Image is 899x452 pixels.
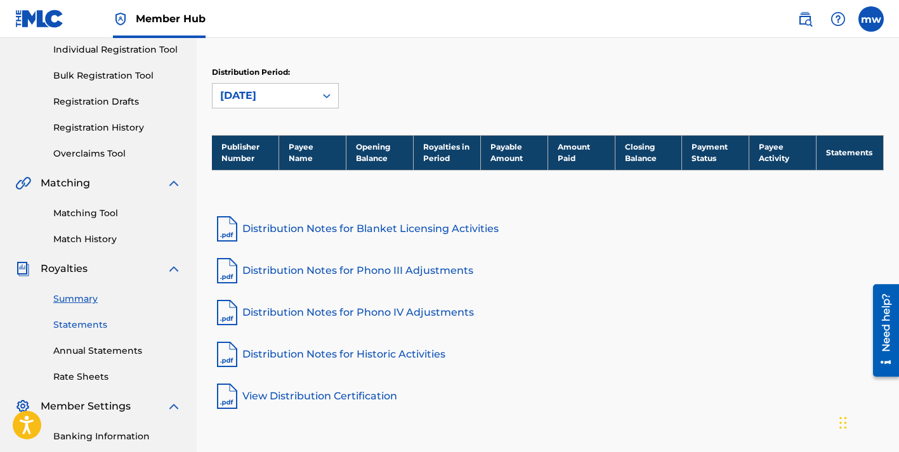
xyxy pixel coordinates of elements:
th: Payee Name [279,135,346,170]
a: Registration Drafts [53,95,181,108]
a: Distribution Notes for Blanket Licensing Activities [212,214,884,244]
th: Payment Status [682,135,749,170]
a: Overclaims Tool [53,147,181,160]
a: View Distribution Certification [212,381,884,411]
a: Match History [53,233,181,246]
img: expand [166,399,181,414]
a: Bulk Registration Tool [53,69,181,82]
a: Public Search [792,6,818,32]
th: Payable Amount [480,135,548,170]
img: pdf [212,214,242,244]
span: Member Settings [41,399,131,414]
img: Matching [15,176,31,191]
th: Statements [817,135,884,170]
th: Royalties in Period [414,135,481,170]
img: Top Rightsholder [113,11,128,27]
th: Closing Balance [615,135,682,170]
th: Amount Paid [548,135,615,170]
iframe: Resource Center [863,280,899,382]
a: Distribution Notes for Phono III Adjustments [212,255,884,286]
iframe: Chat Widget [836,391,899,452]
a: Annual Statements [53,344,181,358]
a: Distribution Notes for Historic Activities [212,339,884,370]
img: pdf [212,255,242,286]
img: Royalties [15,261,30,276]
img: MLC Logo [15,10,64,28]
img: Member Settings [15,399,30,414]
span: Matching [41,176,90,191]
a: Individual Registration Tool [53,43,181,56]
a: Banking Information [53,430,181,443]
img: pdf [212,297,242,328]
a: Distribution Notes for Phono IV Adjustments [212,297,884,328]
th: Payee Activity [749,135,817,170]
span: Royalties [41,261,88,276]
a: Summary [53,292,181,306]
div: User Menu [858,6,884,32]
img: expand [166,261,181,276]
img: pdf [212,339,242,370]
img: help [830,11,846,27]
p: Distribution Period: [212,67,339,78]
a: Statements [53,318,181,332]
img: search [797,11,813,27]
th: Publisher Number [212,135,279,170]
img: pdf [212,381,242,411]
th: Opening Balance [346,135,414,170]
div: Help [825,6,851,32]
a: Registration History [53,121,181,134]
img: expand [166,176,181,191]
span: Member Hub [136,11,206,26]
a: Rate Sheets [53,370,181,384]
div: [DATE] [220,88,308,103]
a: Matching Tool [53,207,181,220]
div: Drag [839,404,847,442]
